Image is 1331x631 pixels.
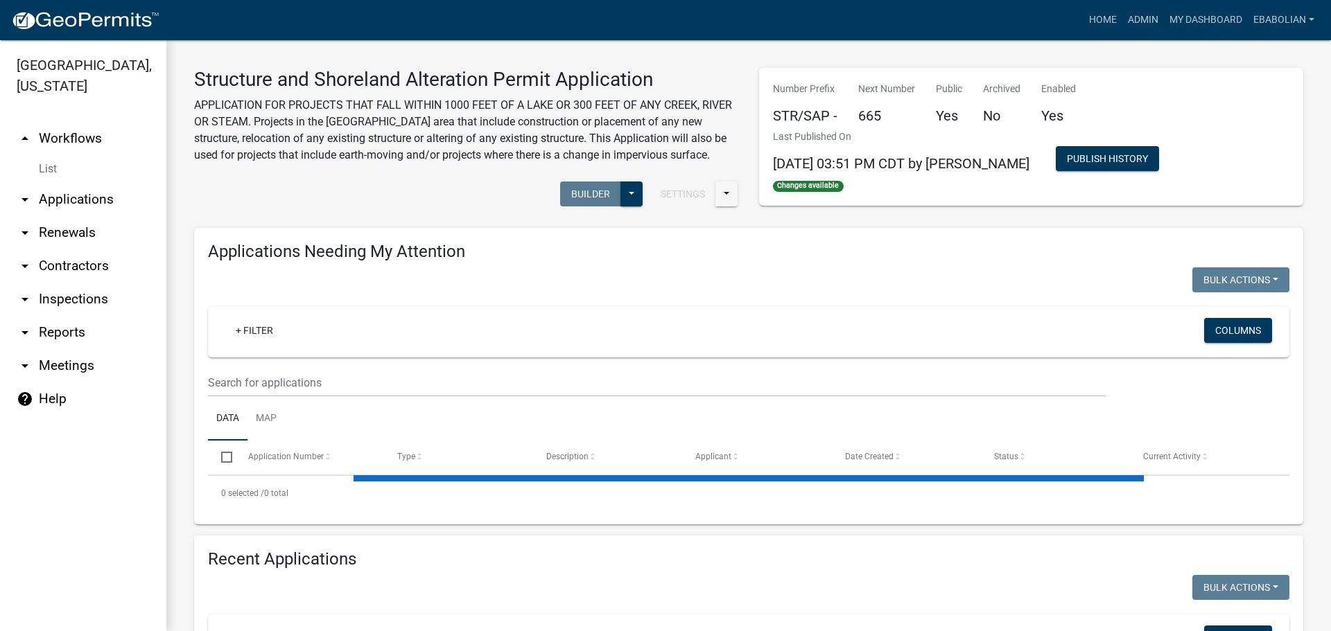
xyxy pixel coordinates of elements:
button: Settings [650,181,716,206]
datatable-header-cell: Applicant [682,441,831,474]
a: Admin [1122,7,1164,33]
span: [DATE] 03:51 PM CDT by [PERSON_NAME] [773,155,1029,172]
button: Publish History [1056,146,1159,171]
i: help [17,391,33,407]
p: Next Number [858,82,915,96]
span: Description [546,452,589,461]
span: Applicant [695,452,731,461]
datatable-header-cell: Application Number [234,441,383,474]
datatable-header-cell: Description [533,441,682,474]
h3: Structure and Shoreland Alteration Permit Application [194,68,738,91]
a: Data [208,397,247,441]
a: Map [247,397,285,441]
button: Columns [1204,318,1272,343]
i: arrow_drop_down [17,191,33,208]
datatable-header-cell: Select [208,441,234,474]
a: My Dashboard [1164,7,1248,33]
i: arrow_drop_down [17,224,33,241]
a: + Filter [225,318,284,343]
datatable-header-cell: Current Activity [1130,441,1279,474]
i: arrow_drop_down [17,324,33,341]
wm-modal-confirm: Workflow Publish History [1056,154,1159,166]
button: Bulk Actions [1192,575,1289,600]
i: arrow_drop_down [17,258,33,274]
input: Search for applications [208,368,1106,397]
a: ebabolian [1248,7,1320,33]
h5: 665 [858,107,915,124]
datatable-header-cell: Status [981,441,1130,474]
h4: Applications Needing My Attention [208,242,1289,262]
datatable-header-cell: Date Created [831,441,980,474]
p: Enabled [1041,82,1076,96]
p: APPLICATION FOR PROJECTS THAT FALL WITHIN 1000 FEET OF A LAKE OR 300 FEET OF ANY CREEK, RIVER OR ... [194,97,738,163]
span: Application Number [248,452,324,461]
h5: Yes [936,107,962,124]
a: Home [1084,7,1122,33]
h4: Recent Applications [208,549,1289,569]
span: Changes available [773,181,844,192]
button: Builder [560,181,621,206]
h5: STR/SAP - [773,107,837,124]
p: Number Prefix [773,82,837,96]
h5: No [983,107,1020,124]
p: Public [936,82,962,96]
h5: Yes [1041,107,1076,124]
i: arrow_drop_up [17,130,33,147]
span: Date Created [845,452,894,461]
i: arrow_drop_down [17,291,33,308]
span: Current Activity [1143,452,1201,461]
button: Bulk Actions [1192,267,1289,292]
div: 0 total [208,476,1289,510]
p: Last Published On [773,130,1029,144]
datatable-header-cell: Type [384,441,533,474]
span: 0 selected / [221,488,264,498]
span: Status [994,452,1018,461]
p: Archived [983,82,1020,96]
span: Type [397,452,415,461]
i: arrow_drop_down [17,357,33,374]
